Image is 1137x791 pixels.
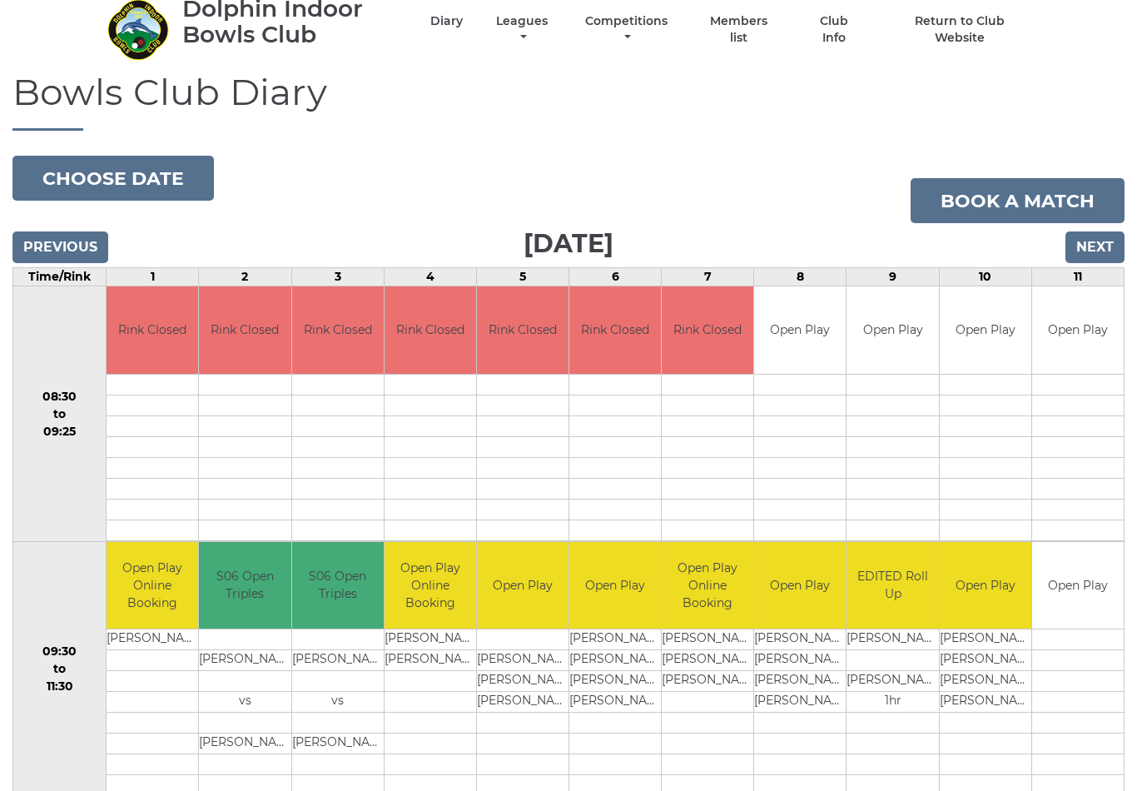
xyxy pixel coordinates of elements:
[477,672,568,693] td: [PERSON_NAME]
[940,693,1031,714] td: [PERSON_NAME]
[1032,287,1124,375] td: Open Play
[940,287,1031,375] td: Open Play
[199,651,290,672] td: [PERSON_NAME]
[12,72,1125,132] h1: Bowls Club Diary
[581,14,672,47] a: Competitions
[890,14,1030,47] a: Return to Club Website
[292,651,384,672] td: [PERSON_NAME]
[569,543,661,630] td: Open Play
[569,269,662,287] td: 6
[199,287,290,375] td: Rink Closed
[477,543,568,630] td: Open Play
[940,630,1031,651] td: [PERSON_NAME]
[847,630,938,651] td: [PERSON_NAME]
[476,269,568,287] td: 5
[385,287,476,375] td: Rink Closed
[430,14,463,30] a: Diary
[662,269,754,287] td: 7
[847,269,939,287] td: 9
[385,651,476,672] td: [PERSON_NAME]
[107,287,198,375] td: Rink Closed
[754,630,846,651] td: [PERSON_NAME] (G)
[662,543,753,630] td: Open Play Online Booking
[940,651,1031,672] td: [PERSON_NAME]
[754,651,846,672] td: [PERSON_NAME] (G)
[385,630,476,651] td: [PERSON_NAME]
[940,672,1031,693] td: [PERSON_NAME]
[292,287,384,375] td: Rink Closed
[1065,232,1125,264] input: Next
[847,543,938,630] td: EDITED Roll Up
[662,287,753,375] td: Rink Closed
[292,543,384,630] td: S06 Open Triples
[477,693,568,714] td: [PERSON_NAME]
[754,287,846,375] td: Open Play
[754,672,846,693] td: [PERSON_NAME] (G)
[754,693,846,714] td: [PERSON_NAME] (G)
[940,543,1031,630] td: Open Play
[199,269,291,287] td: 2
[107,269,199,287] td: 1
[569,693,661,714] td: [PERSON_NAME]
[292,693,384,714] td: vs
[492,14,552,47] a: Leagues
[12,157,214,201] button: Choose date
[199,693,290,714] td: vs
[13,269,107,287] td: Time/Rink
[384,269,476,287] td: 4
[1031,269,1124,287] td: 11
[911,179,1125,224] a: Book a match
[385,543,476,630] td: Open Play Online Booking
[662,630,753,651] td: [PERSON_NAME]
[754,269,847,287] td: 8
[662,672,753,693] td: [PERSON_NAME]
[939,269,1031,287] td: 10
[701,14,777,47] a: Members list
[569,630,661,651] td: [PERSON_NAME]
[807,14,861,47] a: Club Info
[199,543,290,630] td: S06 Open Triples
[754,543,846,630] td: Open Play
[477,651,568,672] td: [PERSON_NAME]
[847,672,938,693] td: [PERSON_NAME]
[569,287,661,375] td: Rink Closed
[199,734,290,755] td: [PERSON_NAME]
[569,651,661,672] td: [PERSON_NAME]
[292,734,384,755] td: [PERSON_NAME]
[12,232,108,264] input: Previous
[662,651,753,672] td: [PERSON_NAME]
[477,287,568,375] td: Rink Closed
[1032,543,1124,630] td: Open Play
[847,693,938,714] td: 1hr
[291,269,384,287] td: 3
[107,543,198,630] td: Open Play Online Booking
[569,672,661,693] td: [PERSON_NAME]
[13,287,107,543] td: 08:30 to 09:25
[847,287,938,375] td: Open Play
[107,630,198,651] td: [PERSON_NAME]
